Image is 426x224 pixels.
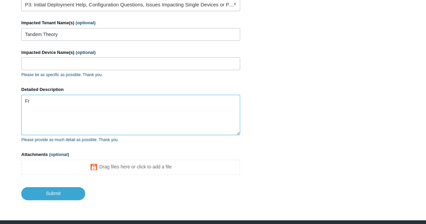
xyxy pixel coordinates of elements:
span: (optional) [76,20,96,25]
span: (optional) [49,152,69,157]
label: Detailed Description [21,86,240,93]
label: Impacted Tenant Name(s) [21,20,240,26]
label: Attachments [21,151,240,158]
span: (optional) [76,50,96,55]
p: Please provide as much detail as possible. Thank you. [21,137,240,143]
input: Submit [21,187,85,200]
p: Please be as specific as possible. Thank you. [21,72,240,78]
label: Impacted Device Name(s) [21,49,240,56]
